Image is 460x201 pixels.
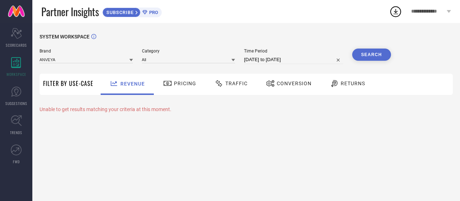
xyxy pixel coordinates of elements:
[43,79,93,88] span: Filter By Use-Case
[244,49,343,54] span: Time Period
[6,42,27,48] span: SCORECARDS
[277,81,312,86] span: Conversion
[5,101,27,106] span: SUGGESTIONS
[341,81,365,86] span: Returns
[13,159,20,164] span: FWD
[6,72,26,77] span: WORKSPACE
[10,130,22,135] span: TRENDS
[120,81,145,87] span: Revenue
[352,49,391,61] button: Search
[142,49,235,54] span: Category
[40,49,133,54] span: Brand
[225,81,248,86] span: Traffic
[102,6,162,17] a: SUBSCRIBEPRO
[244,55,343,64] input: Select time period
[147,10,158,15] span: PRO
[40,34,89,40] span: SYSTEM WORKSPACE
[103,10,135,15] span: SUBSCRIBE
[174,81,196,86] span: Pricing
[40,106,171,112] span: Unable to get results matching your criteria at this moment.
[389,5,402,18] div: Open download list
[41,4,99,19] span: Partner Insights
